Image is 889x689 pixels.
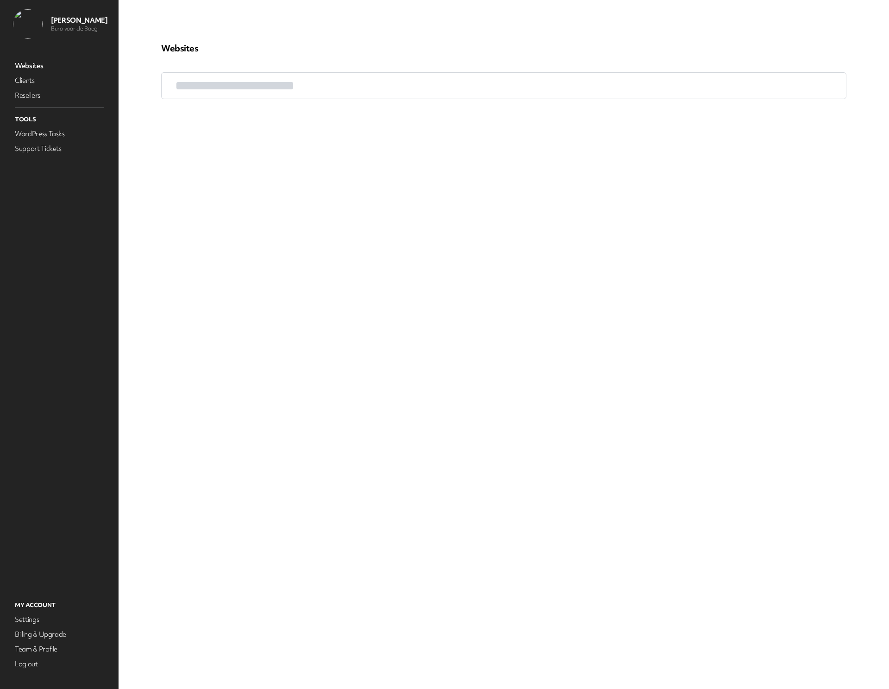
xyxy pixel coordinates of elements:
a: Billing & Upgrade [13,628,106,641]
a: Support Tickets [13,142,106,155]
a: Team & Profile [13,643,106,656]
a: Log out [13,658,106,670]
a: Clients [13,74,106,87]
p: [PERSON_NAME] [51,16,107,25]
p: Buro voor de Boeg [51,25,107,32]
p: Tools [13,113,106,125]
a: WordPress Tasks [13,127,106,140]
a: Settings [13,613,106,626]
a: Websites [13,59,106,72]
p: My Account [13,599,106,611]
a: Resellers [13,89,106,102]
p: Websites [161,43,846,54]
